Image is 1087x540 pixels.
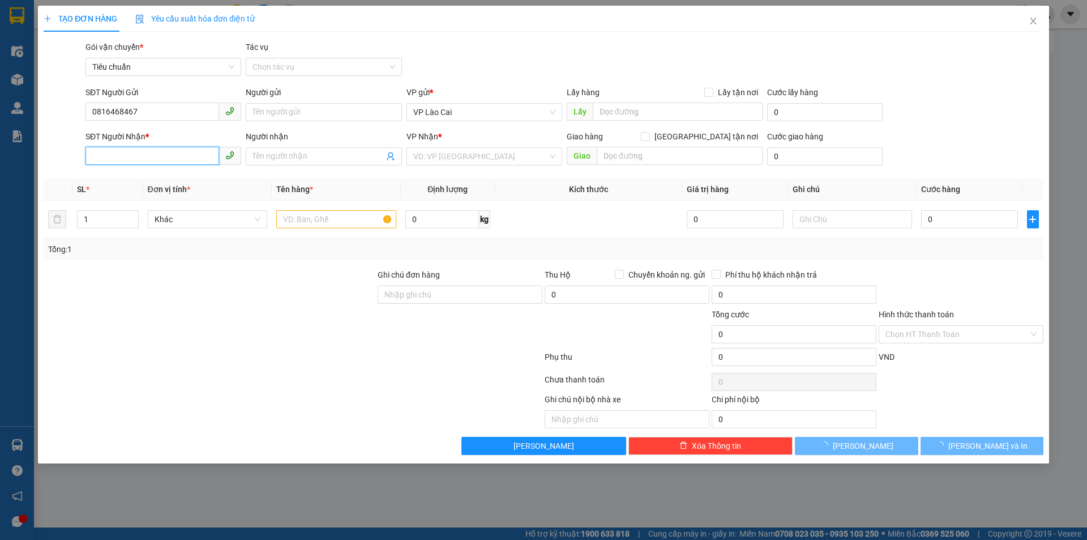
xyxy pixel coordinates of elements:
[378,270,440,279] label: Ghi chú đơn hàng
[276,210,396,228] input: VD: Bàn, Ghế
[1028,215,1038,224] span: plus
[545,393,709,410] div: Ghi chú nội bộ nhà xe
[713,86,763,99] span: Lấy tận nơi
[513,440,574,452] span: [PERSON_NAME]
[679,441,687,450] span: delete
[820,441,833,449] span: loading
[135,14,255,23] span: Yêu cầu xuất hóa đơn điện tử
[406,132,438,141] span: VP Nhận
[545,270,571,279] span: Thu Hộ
[767,147,883,165] input: Cước giao hàng
[921,437,1043,455] button: [PERSON_NAME] và In
[1017,6,1049,37] button: Close
[85,130,241,143] div: SĐT Người Nhận
[567,147,597,165] span: Giao
[712,310,749,319] span: Tổng cước
[692,440,741,452] span: Xóa Thông tin
[879,310,954,319] label: Hình thức thanh toán
[225,151,234,160] span: phone
[378,286,542,304] input: Ghi chú đơn hàng
[567,132,603,141] span: Giao hàng
[276,185,313,194] span: Tên hàng
[767,132,823,141] label: Cước giao hàng
[148,185,190,194] span: Đơn vị tính
[461,437,626,455] button: [PERSON_NAME]
[833,440,893,452] span: [PERSON_NAME]
[721,269,821,281] span: Phí thu hộ khách nhận trả
[44,14,117,23] span: TẠO ĐƠN HÀNG
[948,440,1028,452] span: [PERSON_NAME] và In
[795,437,918,455] button: [PERSON_NAME]
[427,185,468,194] span: Định lượng
[879,352,895,362] span: VND
[48,210,66,228] button: delete
[593,103,763,121] input: Dọc đường
[406,86,562,99] div: VP gửi
[386,152,395,161] span: user-add
[155,211,261,228] span: Khác
[569,185,608,194] span: Kích thước
[687,210,783,228] input: 0
[650,130,763,143] span: [GEOGRAPHIC_DATA] tận nơi
[793,210,913,228] input: Ghi Chú
[85,42,143,52] span: Gói vận chuyển
[921,185,960,194] span: Cước hàng
[77,185,86,194] span: SL
[48,243,420,256] div: Tổng: 1
[597,147,763,165] input: Dọc đường
[246,86,401,99] div: Người gửi
[936,441,948,449] span: loading
[628,437,793,455] button: deleteXóa Thông tin
[712,393,876,410] div: Chi phí nội bộ
[624,269,709,281] span: Chuyển khoản ng. gửi
[246,42,268,52] label: Tác vụ
[687,185,729,194] span: Giá trị hàng
[479,210,490,228] span: kg
[788,178,917,201] th: Ghi chú
[767,88,818,97] label: Cước lấy hàng
[543,351,711,371] div: Phụ thu
[1029,16,1038,25] span: close
[567,103,593,121] span: Lấy
[767,103,883,121] input: Cước lấy hàng
[225,107,234,116] span: phone
[85,86,241,99] div: SĐT Người Gửi
[246,130,401,143] div: Người nhận
[44,15,52,23] span: plus
[545,410,709,428] input: Nhập ghi chú
[1027,210,1039,228] button: plus
[567,88,600,97] span: Lấy hàng
[92,58,234,75] span: Tiêu chuẩn
[413,104,555,121] span: VP Lào Cai
[543,373,711,393] div: Chưa thanh toán
[135,15,144,24] img: icon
